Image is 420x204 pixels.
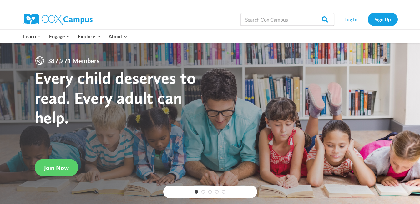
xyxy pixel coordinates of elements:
span: Learn [23,32,41,40]
span: Engage [49,32,70,40]
a: Log In [337,13,365,26]
strong: Every child deserves to read. Every adult can help. [35,68,196,127]
nav: Primary Navigation [19,30,131,43]
a: 2 [201,190,205,194]
nav: Secondary Navigation [337,13,398,26]
a: Sign Up [368,13,398,26]
span: Explore [78,32,100,40]
span: About [109,32,127,40]
input: Search Cox Campus [240,13,334,26]
a: 5 [222,190,225,194]
span: Join Now [44,164,69,171]
a: 4 [215,190,219,194]
img: Cox Campus [23,14,93,25]
a: 3 [208,190,212,194]
span: 387,271 Members [45,56,102,66]
a: 1 [195,190,198,194]
a: Join Now [35,159,78,176]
